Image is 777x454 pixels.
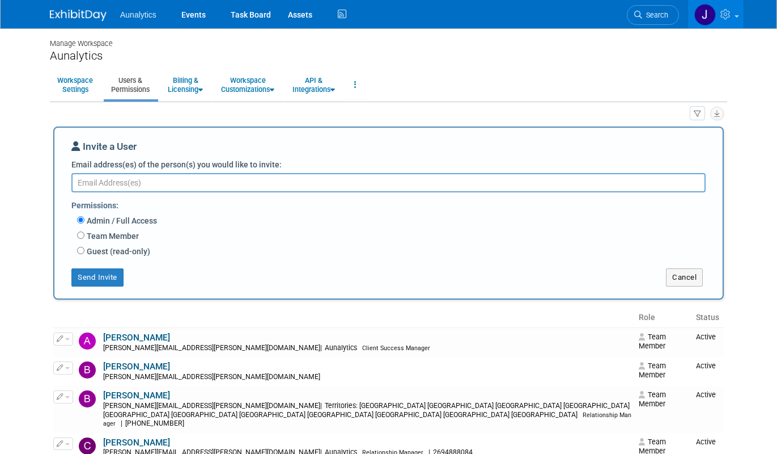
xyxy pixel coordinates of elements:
[103,390,170,401] a: [PERSON_NAME]
[639,361,666,379] span: Team Member
[71,159,282,170] label: Email address(es) of the person(s) you would like to invite:
[634,308,691,327] th: Role
[285,71,342,99] a: API &Integrations
[71,140,706,159] div: Invite a User
[696,390,716,399] span: Active
[103,333,170,343] a: [PERSON_NAME]
[696,361,716,370] span: Active
[50,49,727,63] div: Aunalytics
[103,402,631,428] div: [PERSON_NAME][EMAIL_ADDRESS][PERSON_NAME][DOMAIN_NAME]
[120,10,156,19] span: Aunalytics
[103,402,630,419] span: Territories: [GEOGRAPHIC_DATA] [GEOGRAPHIC_DATA] [GEOGRAPHIC_DATA] [GEOGRAPHIC_DATA] [GEOGRAPHIC_...
[103,373,631,382] div: [PERSON_NAME][EMAIL_ADDRESS][PERSON_NAME][DOMAIN_NAME]
[666,268,703,287] button: Cancel
[642,11,668,19] span: Search
[320,402,322,410] span: |
[103,438,170,448] a: [PERSON_NAME]
[322,344,360,352] span: Aunalytics
[103,361,170,372] a: [PERSON_NAME]
[696,333,716,341] span: Active
[84,246,150,257] label: Guest (read-only)
[214,71,282,99] a: WorkspaceCustomizations
[84,230,139,242] label: Team Member
[121,419,122,427] span: |
[103,344,631,353] div: [PERSON_NAME][EMAIL_ADDRESS][PERSON_NAME][DOMAIN_NAME]
[694,4,716,26] img: Julie Grisanti-Cieslak
[104,71,157,99] a: Users &Permissions
[50,71,100,99] a: WorkspaceSettings
[71,268,124,287] button: Send Invite
[84,215,157,226] label: Admin / Full Access
[691,308,724,327] th: Status
[71,195,714,214] div: Permissions:
[639,333,666,350] span: Team Member
[79,361,96,379] img: Bobby Taylor
[122,419,188,427] span: [PHONE_NUMBER]
[79,333,96,350] img: Aaron Clark
[50,10,107,21] img: ExhibitDay
[320,344,322,352] span: |
[79,390,96,407] img: Brad Thien
[362,344,430,352] span: Client Success Manager
[160,71,210,99] a: Billing &Licensing
[639,390,666,408] span: Team Member
[627,5,679,25] a: Search
[696,438,716,446] span: Active
[50,28,727,49] div: Manage Workspace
